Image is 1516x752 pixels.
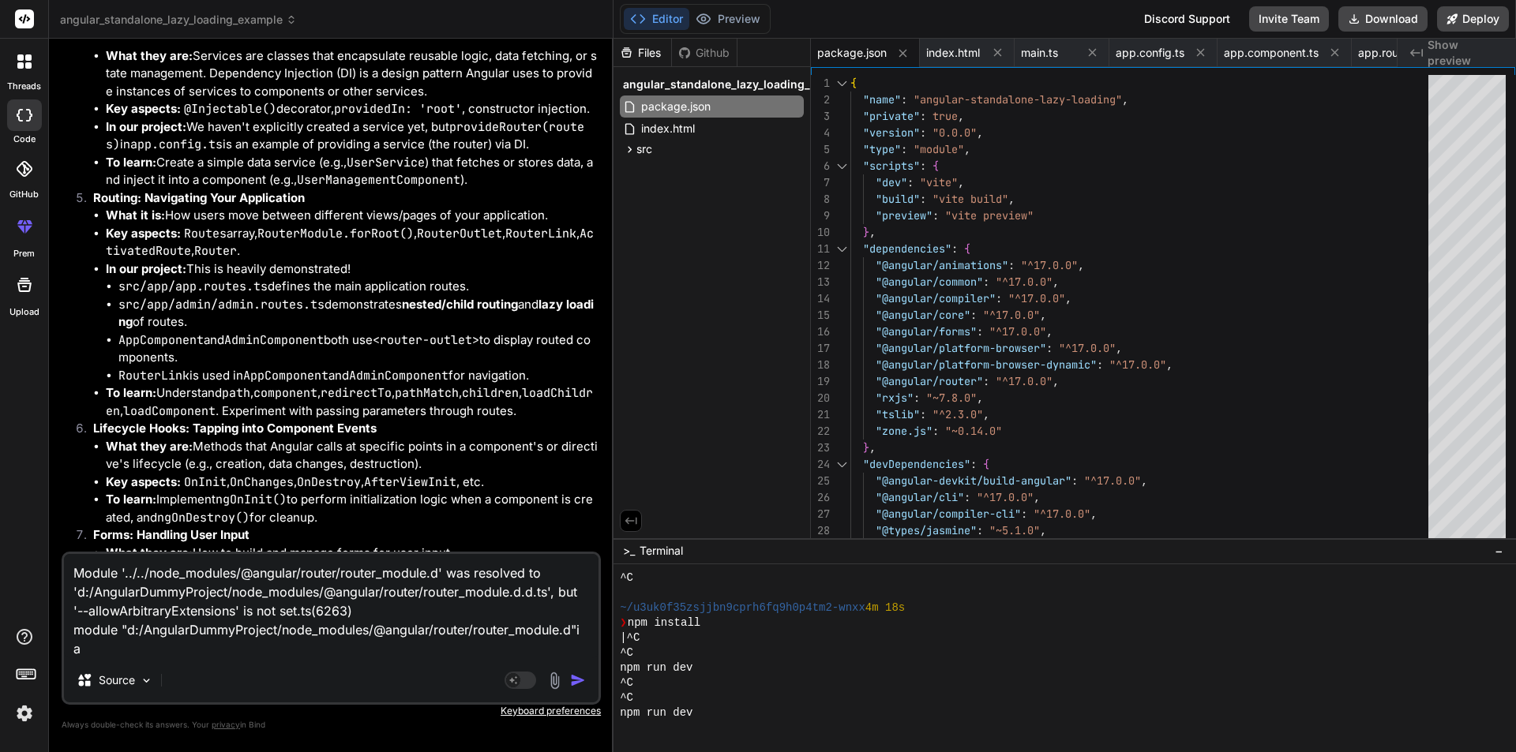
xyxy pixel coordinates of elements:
[920,407,926,421] span: :
[920,109,926,123] span: :
[958,175,964,189] span: ,
[1053,374,1059,388] span: ,
[623,77,856,92] span: angular_standalone_lazy_loading_example
[1046,324,1053,339] span: ,
[869,225,876,239] span: ,
[811,522,830,539] div: 28
[811,406,830,423] div: 21
[951,241,958,256] span: :
[876,258,1008,272] span: "@angular/animations"
[876,357,1097,372] span: "@angular/platform-browser-dynamic"
[876,341,1046,355] span: "@angular/platform-browser"
[996,275,1053,289] span: "^17.0.0"
[1097,357,1103,372] span: :
[1021,45,1058,61] span: main.ts
[216,492,287,507] code: ngOnInit()
[417,226,502,241] code: RouterOutlet
[926,391,977,405] span: "~7.8.0"
[1065,291,1071,305] span: ,
[1071,473,1078,488] span: :
[620,615,628,630] span: ❯
[373,332,479,348] code: <router-outlet>
[614,45,671,61] div: Files
[1046,341,1053,355] span: :
[99,672,135,688] p: Source
[184,226,227,241] code: Routes
[811,257,830,274] div: 12
[964,241,970,256] span: {
[983,374,989,388] span: :
[876,424,932,438] span: "zone.js"
[1224,45,1319,61] span: app.component.ts
[932,192,1008,206] span: "vite build"
[106,261,186,276] strong: In our project:
[876,490,964,504] span: "@angular/cli"
[62,717,601,732] p: Always double-check its answers. Your in Bind
[1495,543,1503,559] span: −
[989,324,1046,339] span: "^17.0.0"
[996,291,1002,305] span: :
[106,473,598,492] li: , , , , etc.
[977,391,983,405] span: ,
[977,490,1034,504] span: "^17.0.0"
[876,192,920,206] span: "build"
[106,154,598,189] li: Create a simple data service (e.g., ) that fetches or stores data, and inject it into a component...
[811,125,830,141] div: 4
[811,174,830,191] div: 7
[1078,258,1084,272] span: ,
[106,439,193,454] strong: What they are:
[546,672,564,690] img: attachment
[297,172,460,188] code: UserManagementComponent
[1008,192,1015,206] span: ,
[13,247,35,260] label: prem
[1034,507,1090,521] span: "^17.0.0"
[932,208,939,223] span: :
[395,385,459,401] code: pathMatch
[811,423,830,440] div: 22
[106,384,598,420] li: Understand , , , , , , . Experiment with passing parameters through routes.
[620,660,692,675] span: npm run dev
[118,279,268,294] code: src/app/app.routes.ts
[62,705,601,717] p: Keyboard preferences
[811,92,830,108] div: 2
[349,368,448,383] code: AdminComponent
[1021,507,1027,521] span: :
[863,440,869,455] span: }
[364,474,456,490] code: AfterViewInit
[212,720,240,729] span: privacy
[876,391,914,405] span: "rxjs"
[570,672,586,688] img: icon
[624,8,689,30] button: Editor
[184,101,276,117] code: @Injectable()
[863,457,970,471] span: "devDependencies"
[863,142,901,156] span: "type"
[964,142,970,156] span: ,
[93,190,305,205] strong: Routing: Navigating Your Application
[983,457,989,471] span: {
[932,407,983,421] span: "^2.3.0"
[253,385,317,401] code: component
[920,192,926,206] span: :
[831,75,852,92] div: Click to collapse the range.
[1040,308,1046,322] span: ,
[932,109,958,123] span: true
[462,385,519,401] code: children
[257,226,414,241] code: RouterModule.forRoot()
[130,137,223,152] code: app.config.ts
[157,510,250,526] code: ngOnDestroy()
[230,474,294,490] code: OnChanges
[970,457,977,471] span: :
[811,208,830,224] div: 9
[620,690,633,705] span: ^C
[106,491,598,526] li: Implement to perform initialization logic when a component is created, and for cleanup.
[983,308,1040,322] span: "^17.0.0"
[958,109,964,123] span: ,
[106,474,181,489] strong: Key aspects:
[640,97,712,116] span: package.json
[1338,6,1428,32] button: Download
[93,527,250,542] strong: Forms: Handling User Input
[123,403,216,419] code: loadComponent
[863,109,920,123] span: "private"
[297,474,361,490] code: OnDestroy
[811,324,830,340] div: 16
